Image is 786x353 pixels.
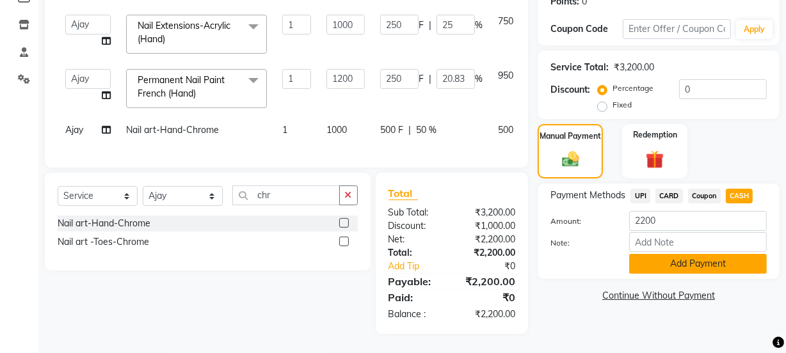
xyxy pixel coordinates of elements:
div: Sub Total: [379,206,452,219]
div: ₹0 [452,290,525,305]
span: Nail art-Hand-Chrome [126,124,219,136]
label: Manual Payment [540,130,601,142]
div: ₹2,200.00 [452,233,525,246]
img: _cash.svg [557,150,584,169]
span: | [408,123,411,137]
span: 1 [282,124,287,136]
input: Enter Offer / Coupon Code [623,19,731,39]
a: Continue Without Payment [540,289,777,302]
span: 750 [498,15,513,27]
label: Percentage [613,82,654,94]
label: Note: [541,237,620,249]
span: UPI [630,189,650,203]
span: 1000 [326,124,347,136]
input: Add Note [629,232,767,252]
span: | [429,19,431,32]
input: Search or Scan [232,185,340,205]
span: 500 [498,124,513,136]
div: Paid: [379,290,452,305]
div: Discount: [379,219,452,233]
span: 500 F [380,123,403,137]
div: ₹2,200.00 [452,274,525,289]
img: _gift.svg [640,148,670,171]
button: Add Payment [629,254,767,274]
div: ₹2,200.00 [452,308,525,321]
div: ₹0 [464,260,525,273]
div: Balance : [379,308,452,321]
span: CASH [726,189,753,203]
span: Ajay [65,124,83,136]
div: Net: [379,233,452,246]
div: Service Total: [550,61,609,74]
a: x [196,88,202,99]
div: Nail art-Hand-Chrome [58,217,150,230]
span: Permanent Nail Paint French (Hand) [138,74,225,99]
span: 950 [498,70,513,81]
input: Amount [629,211,767,231]
div: Nail art -Toes-Chrome [58,235,149,249]
span: | [429,72,431,86]
label: Amount: [541,216,620,227]
div: Coupon Code [550,22,623,36]
div: ₹2,200.00 [452,246,525,260]
span: F [419,72,424,86]
span: 50 % [416,123,437,137]
div: ₹3,200.00 [452,206,525,219]
span: % [475,19,483,32]
div: Payable: [379,274,452,289]
span: % [475,72,483,86]
span: CARD [655,189,683,203]
span: Total [389,187,418,200]
div: ₹3,200.00 [614,61,654,74]
div: Discount: [550,83,590,97]
div: ₹1,000.00 [452,219,525,233]
button: Apply [736,20,773,39]
div: Total: [379,246,452,260]
span: Nail Extensions-Acrylic (Hand) [138,20,230,45]
label: Fixed [613,99,632,111]
span: Payment Methods [550,189,625,202]
a: x [165,33,171,45]
label: Redemption [633,129,677,141]
a: Add Tip [379,260,464,273]
span: F [419,19,424,32]
span: Coupon [688,189,721,203]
